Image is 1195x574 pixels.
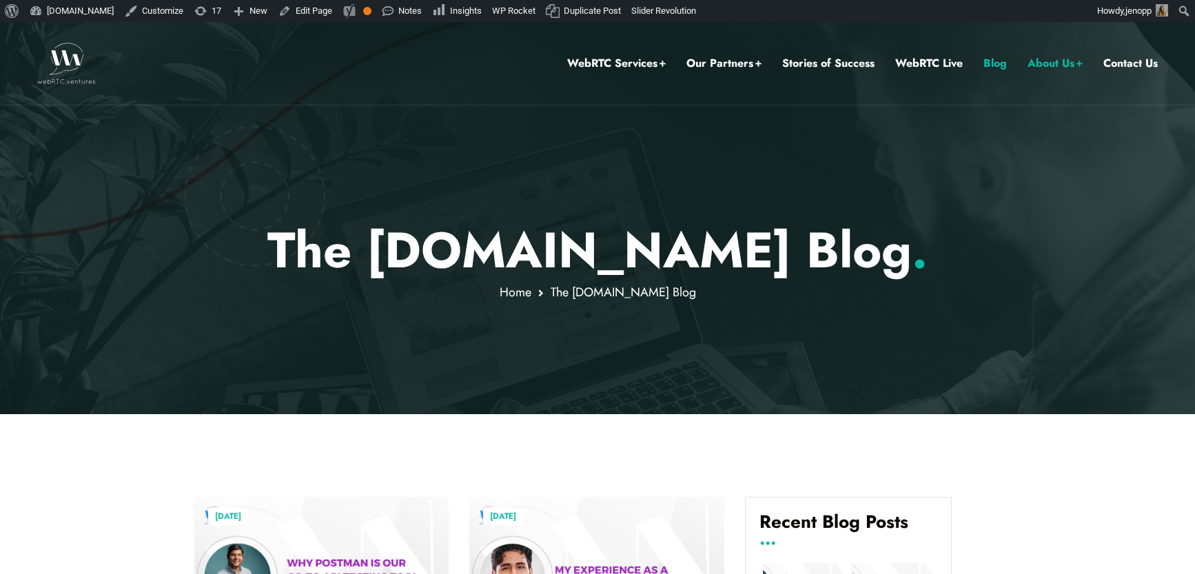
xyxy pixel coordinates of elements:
[500,283,531,301] a: Home
[567,54,666,72] a: WebRTC Services
[1103,54,1158,72] a: Contact Us
[631,6,696,16] span: Slider Revolution
[551,283,696,301] span: The [DOMAIN_NAME] Blog
[912,214,928,286] span: .
[1125,6,1152,16] span: jenopp
[37,43,96,84] img: WebRTC.ventures
[483,507,523,525] a: [DATE]
[782,54,875,72] a: Stories of Success
[895,54,963,72] a: WebRTC Live
[686,54,762,72] a: Our Partners
[983,54,1007,72] a: Blog
[363,7,371,15] div: OK
[194,221,1001,280] p: The [DOMAIN_NAME] Blog
[208,507,248,525] a: [DATE]
[1028,54,1083,72] a: About Us
[759,511,937,543] h4: Recent Blog Posts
